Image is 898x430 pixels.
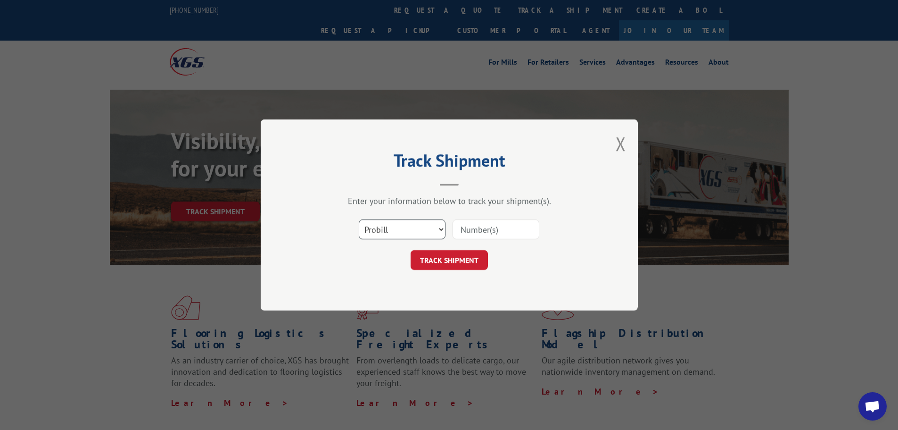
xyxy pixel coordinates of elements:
div: Open chat [858,392,887,421]
button: TRACK SHIPMENT [411,250,488,270]
div: Enter your information below to track your shipment(s). [308,195,591,206]
input: Number(s) [453,219,539,239]
button: Close modal [616,131,626,156]
h2: Track Shipment [308,154,591,172]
